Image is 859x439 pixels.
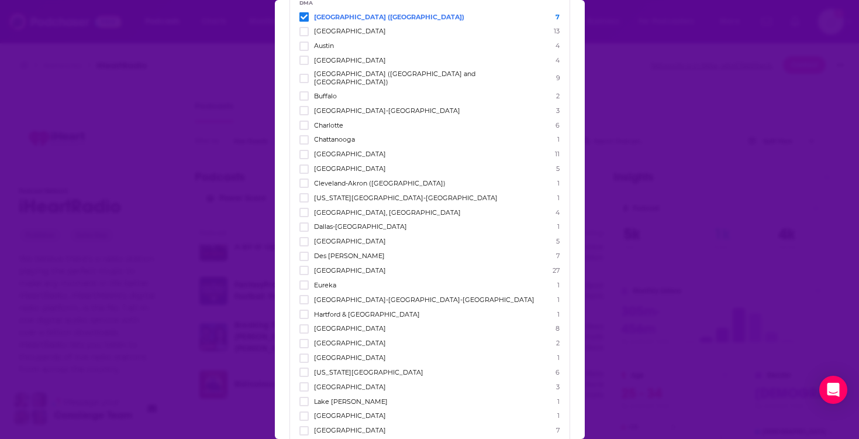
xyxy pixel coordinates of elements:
[314,42,334,50] span: Austin
[557,222,560,231] span: 1
[314,107,460,115] span: [GEOGRAPHIC_DATA]-[GEOGRAPHIC_DATA]
[557,179,560,187] span: 1
[314,150,386,158] span: [GEOGRAPHIC_DATA]
[314,310,420,318] span: Hartford & [GEOGRAPHIC_DATA]
[556,42,560,50] span: 4
[556,339,560,347] span: 2
[314,70,550,86] span: [GEOGRAPHIC_DATA] ([GEOGRAPHIC_DATA] and [GEOGRAPHIC_DATA])
[557,194,560,202] span: 1
[314,397,388,406] span: Lake [PERSON_NAME]
[314,13,464,21] span: [GEOGRAPHIC_DATA] ([GEOGRAPHIC_DATA])
[314,339,386,347] span: [GEOGRAPHIC_DATA]
[556,107,560,115] span: 3
[314,135,355,143] span: Chattanooga
[314,222,407,231] span: Dallas-[GEOGRAPHIC_DATA]
[553,266,560,275] span: 27
[314,324,386,332] span: [GEOGRAPHIC_DATA]
[314,208,461,217] span: [GEOGRAPHIC_DATA], [GEOGRAPHIC_DATA]
[314,179,446,187] span: Cleveland-Akron ([GEOGRAPHIC_DATA])
[314,194,498,202] span: [US_STATE][GEOGRAPHIC_DATA]-[GEOGRAPHIC_DATA]
[314,92,337,100] span: Buffalo
[314,27,386,35] span: [GEOGRAPHIC_DATA]
[314,266,386,275] span: [GEOGRAPHIC_DATA]
[557,411,560,420] span: 1
[556,426,560,434] span: 7
[557,296,560,304] span: 1
[557,135,560,143] span: 1
[555,150,560,158] span: 11
[556,92,560,100] span: 2
[556,368,560,376] span: 6
[314,411,386,420] span: [GEOGRAPHIC_DATA]
[314,237,386,245] span: [GEOGRAPHIC_DATA]
[314,354,386,362] span: [GEOGRAPHIC_DATA]
[556,56,560,64] span: 4
[556,252,560,260] span: 7
[314,164,386,173] span: [GEOGRAPHIC_DATA]
[556,324,560,332] span: 8
[557,354,560,362] span: 1
[819,376,847,404] div: Open Intercom Messenger
[314,296,534,304] span: [GEOGRAPHIC_DATA]-[GEOGRAPHIC_DATA]-[GEOGRAPHIC_DATA]
[556,164,560,173] span: 5
[556,121,560,129] span: 6
[557,310,560,318] span: 1
[314,368,423,376] span: [US_STATE][GEOGRAPHIC_DATA]
[556,383,560,391] span: 3
[557,281,560,289] span: 1
[556,74,560,82] span: 9
[554,27,560,35] span: 13
[556,208,560,217] span: 4
[314,56,386,64] span: [GEOGRAPHIC_DATA]
[556,13,560,21] span: 7
[557,397,560,406] span: 1
[314,426,386,434] span: [GEOGRAPHIC_DATA]
[556,237,560,245] span: 5
[314,121,343,129] span: Charlotte
[314,252,385,260] span: Des [PERSON_NAME]
[314,281,336,289] span: Eureka
[314,383,386,391] span: [GEOGRAPHIC_DATA]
